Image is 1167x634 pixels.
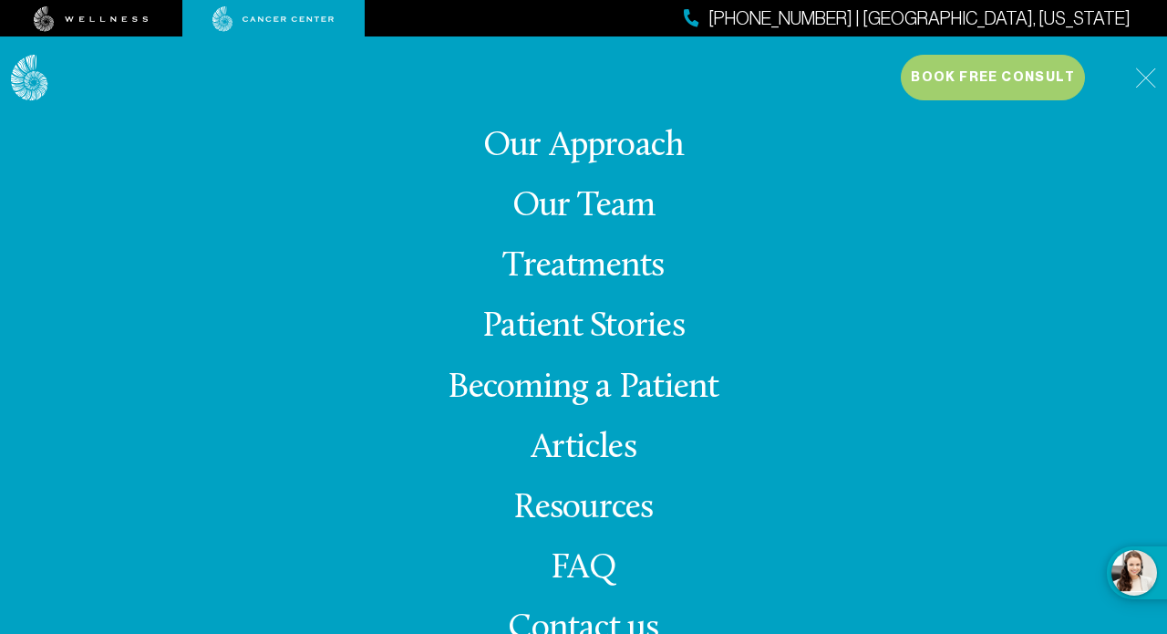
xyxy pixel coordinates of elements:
img: logo [11,55,48,101]
img: icon-hamburger [1135,68,1156,88]
a: FAQ [551,551,616,587]
a: Our Approach [483,129,685,164]
a: Resources [513,491,653,526]
a: Becoming a Patient [448,370,718,406]
a: Our Team [512,189,656,224]
button: Book Free Consult [901,55,1085,100]
img: cancer center [212,6,335,32]
a: Patient Stories [482,309,685,345]
a: Treatments [502,249,664,285]
span: [PHONE_NUMBER] | [GEOGRAPHIC_DATA], [US_STATE] [708,5,1131,32]
img: wellness [34,6,149,32]
a: Articles [531,431,636,466]
a: [PHONE_NUMBER] | [GEOGRAPHIC_DATA], [US_STATE] [684,5,1131,32]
